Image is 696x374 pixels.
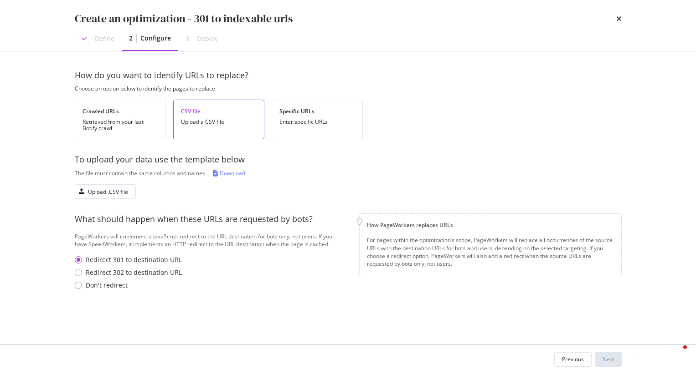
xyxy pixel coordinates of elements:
[75,255,345,264] div: Redirect 301 to destination URL
[186,34,189,43] div: 3
[75,268,345,277] div: Redirect 302 to destination URL
[181,119,257,125] div: Upload a CSV file
[75,213,345,225] div: What should happen when these URLs are requested by bots?
[75,11,293,26] div: Create an optimization - 301 to indexable urls
[75,281,345,290] div: Don't redirect
[95,34,114,43] div: Define
[367,221,614,229] div: How PageWorkers replaces URLs
[595,352,622,367] button: Next
[616,11,622,26] div: times
[279,119,355,125] div: Enter specific URLs
[75,169,205,177] div: The file must contain the same columns and names
[129,34,133,43] div: 2
[562,355,584,363] div: Previous
[75,85,622,92] div: Choose an option below to identify the pages to replace
[86,268,182,277] div: Redirect 302 to destination URL
[75,70,622,81] div: How do you want to identify URLs to replace?
[603,355,614,363] div: Next
[86,281,128,290] div: Don't redirect
[279,107,355,115] div: Specific URLs
[554,352,592,367] button: Previous
[213,169,245,177] a: Download
[367,236,614,268] div: For pages within the optimization’s scope, PageWorkers will replace all occurrences of the source...
[88,188,128,196] div: Upload .CSV file
[665,343,687,365] iframe: Intercom live chat
[82,119,158,131] div: Retrieved from your last Botify crawl
[181,107,257,115] div: CSV file
[220,169,245,177] div: Download
[75,184,136,199] button: Upload .CSV file
[75,154,622,166] div: To upload your data use the template below
[82,107,158,115] div: Crawled URLs
[86,255,182,264] div: Redirect 301 to destination URL
[197,34,218,43] div: Deploy
[75,232,345,248] div: PageWorkers will implement a JavaScript redirect to the URL destination for bots only, not users....
[140,34,171,43] div: Configure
